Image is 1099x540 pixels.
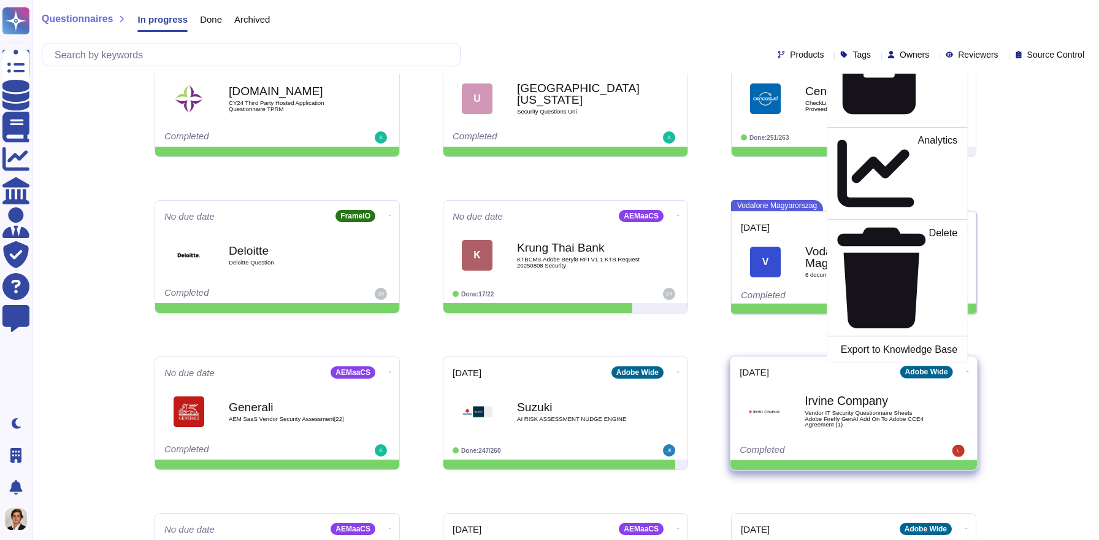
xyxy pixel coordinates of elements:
div: Completed [164,288,315,300]
img: user [5,508,27,530]
span: Source Control [1027,50,1084,59]
span: AI RISK ASSESSMENT NUDGE ENGINE [517,416,640,422]
b: [DOMAIN_NAME] [229,85,351,97]
b: Vodafone Magyarorszag [805,245,928,269]
img: Logo [749,396,780,427]
span: Done: 17/22 [461,291,494,298]
img: user [952,445,965,457]
div: Adobe Wide [900,523,952,535]
span: Products [790,50,824,59]
img: user [375,288,387,300]
span: Reviewers [958,50,998,59]
div: AEMaaCS [619,523,664,535]
div: Adobe Wide [900,366,953,378]
span: [DATE] [741,525,770,534]
span: 6 document s [805,272,928,278]
b: Deloitte [229,245,351,256]
b: [GEOGRAPHIC_DATA][US_STATE] [517,82,640,106]
button: user [2,506,36,533]
span: Archived [234,15,270,24]
div: AEMaaCS [619,210,664,222]
img: user [663,444,675,457]
img: Logo [174,396,204,427]
span: Done: 247/260 [461,447,501,454]
b: Cencosud [805,85,928,97]
div: U [462,83,492,114]
div: Completed [164,131,315,144]
span: No due date [164,525,215,534]
span: Tags [852,50,871,59]
a: Archive [828,33,968,122]
span: KTBCMS Adobe Beryl8 RFI V1.1 KTB Request 20250808 Security [517,256,640,268]
span: Questionnaires [42,14,113,24]
span: Owners [900,50,929,59]
span: Deloitte Question [229,260,351,266]
span: Done: 251/263 [749,134,789,141]
b: Krung Thai Bank [517,242,640,253]
span: [DATE] [740,368,769,377]
b: Suzuki [517,401,640,413]
div: AEMaaCS [331,523,375,535]
img: Logo [174,83,204,114]
p: Delete [929,228,957,328]
span: CY24 Third Party Hosted Application Questionnaire TPRM [229,100,351,112]
div: Completed [740,445,892,457]
span: [DATE] [453,525,481,534]
div: V [750,247,781,277]
span: Vodafone Magyarorszag [731,200,823,211]
div: Completed [453,131,603,144]
img: user [375,444,387,457]
div: K [462,240,492,271]
p: Archive [924,36,957,120]
span: Security Questions Uni [517,109,640,115]
span: In progress [137,15,188,24]
span: Done [200,15,222,24]
b: Generali [229,401,351,413]
div: AEMaaCS [331,366,375,379]
img: user [663,288,675,300]
a: Analytics [828,133,968,215]
span: No due date [453,212,503,221]
span: [DATE] [453,368,481,377]
img: Logo [174,240,204,271]
span: Vendor IT Security Questionnaire Sheets Adobe Firefly GenAI Add On To Adobe CCE4 Agreement (1) [805,410,929,428]
img: user [375,131,387,144]
span: No due date [164,212,215,221]
input: Search by keywords [48,44,460,66]
div: Adobe Wide [611,366,664,379]
img: user [663,131,675,144]
span: Completed [741,290,786,300]
img: Logo [462,396,492,427]
div: Completed [164,444,315,457]
p: Analytics [918,136,958,212]
span: CheckList Requerimientos de Seguridad Proveedores SaaS v11 [805,100,928,112]
a: Export to Knowledge Base [828,341,968,357]
span: No due date [164,368,215,377]
a: Delete [828,225,968,331]
div: FrameIO [335,210,375,222]
b: Irvine Company [805,395,929,407]
span: AEM SaaS Vendor Security Assessment[22] [229,416,351,422]
p: Export to Knowledge Base [841,344,957,354]
span: [DATE] [741,223,770,232]
img: Logo [750,83,781,114]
